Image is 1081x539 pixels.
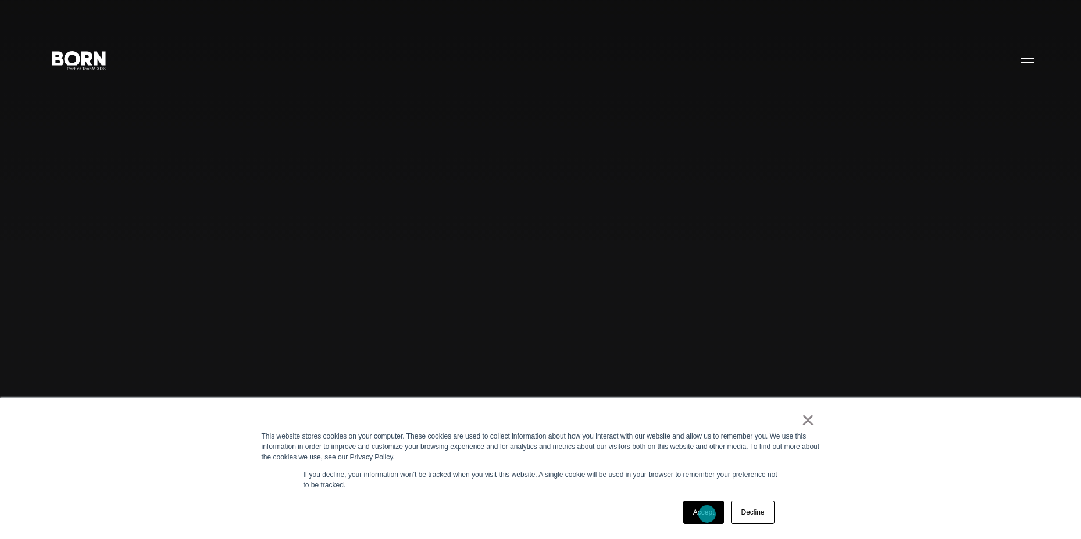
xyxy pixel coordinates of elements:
a: Accept [683,501,725,524]
button: Open [1014,48,1041,72]
div: This website stores cookies on your computer. These cookies are used to collect information about... [262,431,820,462]
a: Decline [731,501,774,524]
a: × [801,415,815,425]
p: If you decline, your information won’t be tracked when you visit this website. A single cookie wi... [304,469,778,490]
